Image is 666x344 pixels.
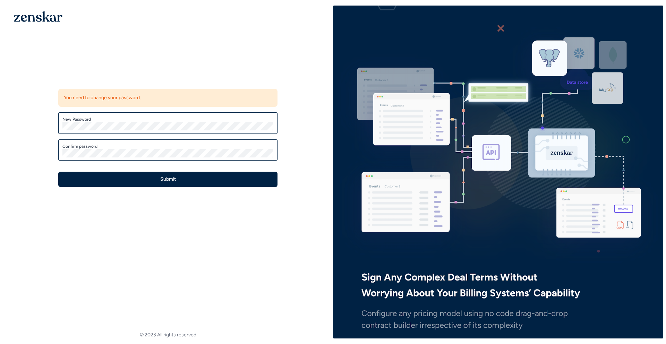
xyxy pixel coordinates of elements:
img: 1OGAJ2xQqyY4LXKgY66KYq0eOWRCkrZdAb3gUhuVAqdWPZE9SRJmCz+oDMSn4zDLXe31Ii730ItAGKgCKgCCgCikA4Av8PJUP... [14,11,62,22]
button: Submit [58,172,277,187]
div: You need to change your password. [58,89,277,107]
label: Confirm password [62,144,273,149]
footer: © 2023 All rights reserved [3,332,333,338]
label: New Password [62,117,273,122]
